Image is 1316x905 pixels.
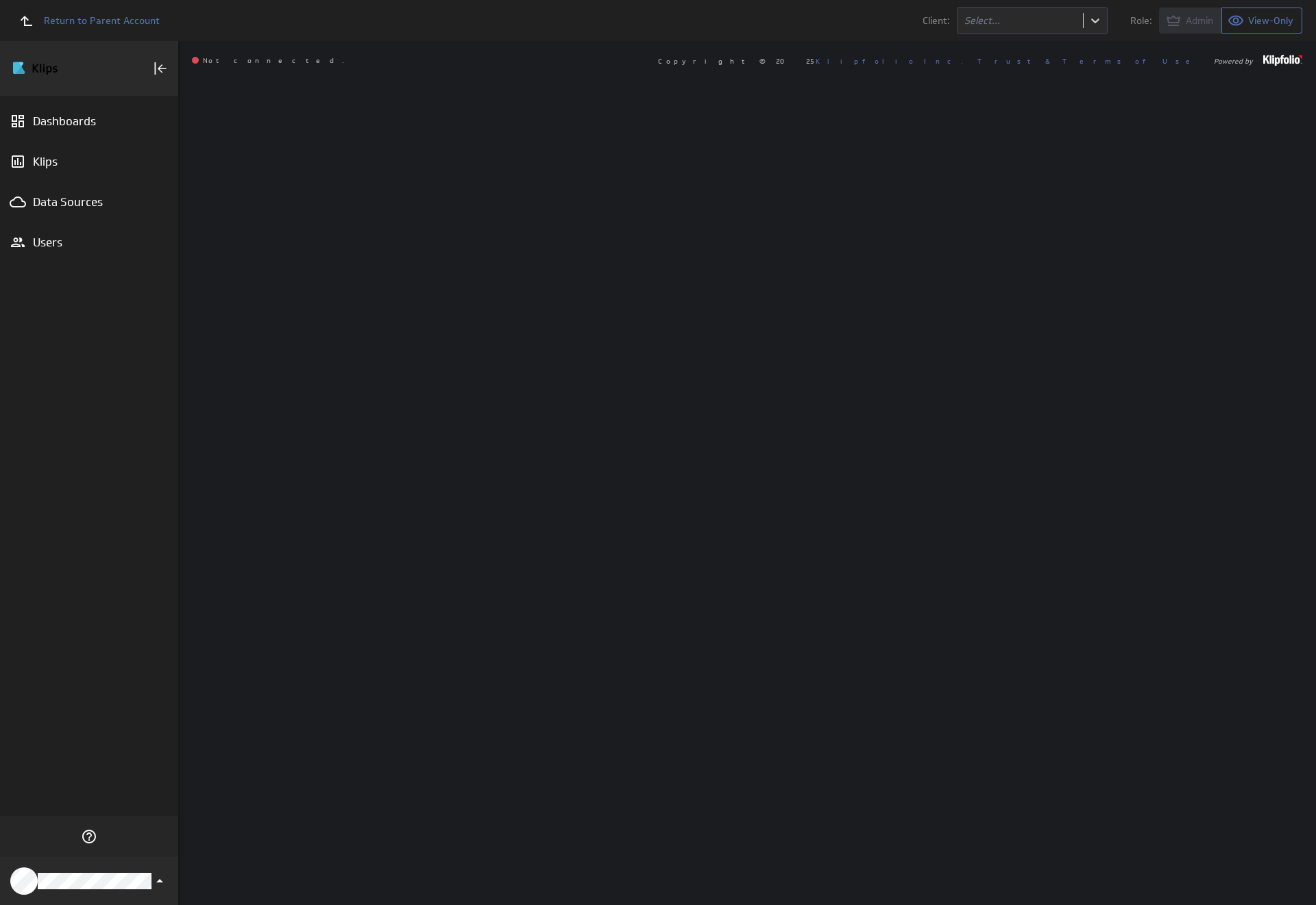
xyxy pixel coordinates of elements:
[44,16,160,25] span: Return to Parent Account
[1222,8,1302,34] button: View as View-Only
[1248,14,1293,27] span: View-Only
[1263,55,1302,66] img: logo-footer.png
[12,58,108,79] div: Go to Dashboards
[816,56,963,66] a: Klipfolio Inc.
[1130,16,1152,25] span: Role:
[149,57,172,80] div: Collapse
[923,16,950,25] span: Client:
[977,56,1199,66] a: Trust & Terms of Use
[77,825,101,848] div: Help
[1186,14,1213,27] span: Admin
[658,58,963,64] span: Copyright © 2025
[192,57,344,65] span: Not connected.
[11,5,160,36] a: Return to Parent Account
[1159,8,1222,34] button: View as Admin
[964,16,1076,25] div: Select...
[33,235,145,250] div: Users
[12,58,108,79] img: Klipfolio klips logo
[33,194,145,209] div: Data Sources
[33,114,145,129] div: Dashboards
[33,154,145,169] div: Klips
[1214,58,1253,64] span: Powered by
